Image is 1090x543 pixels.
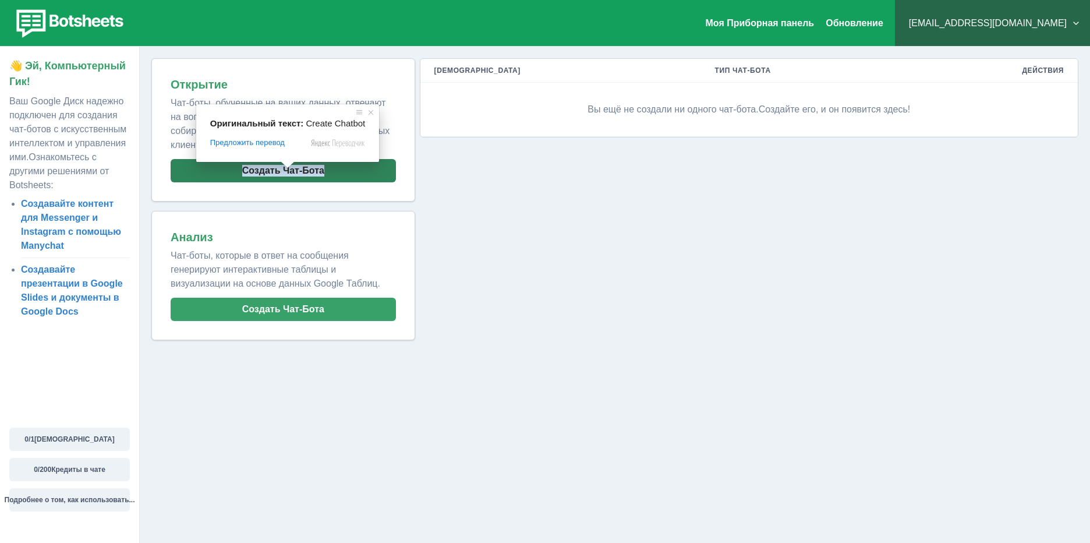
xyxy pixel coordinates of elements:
[210,118,304,128] span: Оригинальный текст:
[171,78,228,91] ya-tr-span: Открытие
[306,118,366,128] span: Create Chatbot
[9,7,127,40] img: botsheets-logo.png
[38,466,40,474] ya-tr-span: /
[210,137,285,148] span: Предложить перевод
[40,466,51,474] ya-tr-span: 200
[29,435,30,443] ya-tr-span: /
[21,199,121,251] a: Создавайте контент для Messenger и Instagram с помощью Manychat
[759,104,911,114] ya-tr-span: Создайте его, и он появится здесь!
[30,435,34,443] ya-tr-span: 1
[171,159,396,182] button: Создать Чат-Бота
[5,496,135,504] ya-tr-span: Подробнее о том, как использовать...
[826,18,883,28] ya-tr-span: Обновление
[588,104,758,114] ya-tr-span: Вы ещё не создали ни одного чат-бота.
[34,435,115,443] ya-tr-span: [DEMOGRAPHIC_DATA]
[434,66,521,75] ya-tr-span: [DEMOGRAPHIC_DATA]
[171,251,380,288] ya-tr-span: Чат-боты, которые в ответ на сообщения генерируют интерактивные таблицы и визуализации на основе ...
[171,298,396,321] button: Создать Чат-Бота
[706,18,815,28] a: Моя Приборная панель
[24,435,29,443] ya-tr-span: 0
[1022,66,1064,75] ya-tr-span: Действия
[904,12,1081,35] button: [EMAIL_ADDRESS][DOMAIN_NAME]
[9,60,126,87] ya-tr-span: 👋 Эй, Компьютерный Гик!
[715,66,771,75] ya-tr-span: Тип Чат-Бота
[9,428,130,451] button: 0/1[DEMOGRAPHIC_DATA]
[9,488,130,512] button: Подробнее о том, как использовать...
[242,165,324,176] ya-tr-span: Создать Чат-Бота
[34,466,38,474] ya-tr-span: 0
[9,96,126,162] ya-tr-span: Ваш Google Диск надежно подключен для создания чат-ботов с искусственным интеллектом и управления...
[9,152,109,190] ya-tr-span: Ознакомьтесь с другими решениями от Botsheets:
[51,466,105,474] ya-tr-span: Кредиты в чате
[21,265,123,316] a: Создавайте презентации в Google Slides и документы в Google Docs
[171,98,390,150] ya-tr-span: Чат-боты, обученные на ваших данных, отвечают на вопросы и сами задают вопросы, чтобы собирать и ...
[171,231,213,244] ya-tr-span: Анализ
[9,458,130,481] button: 0/200Кредиты в чате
